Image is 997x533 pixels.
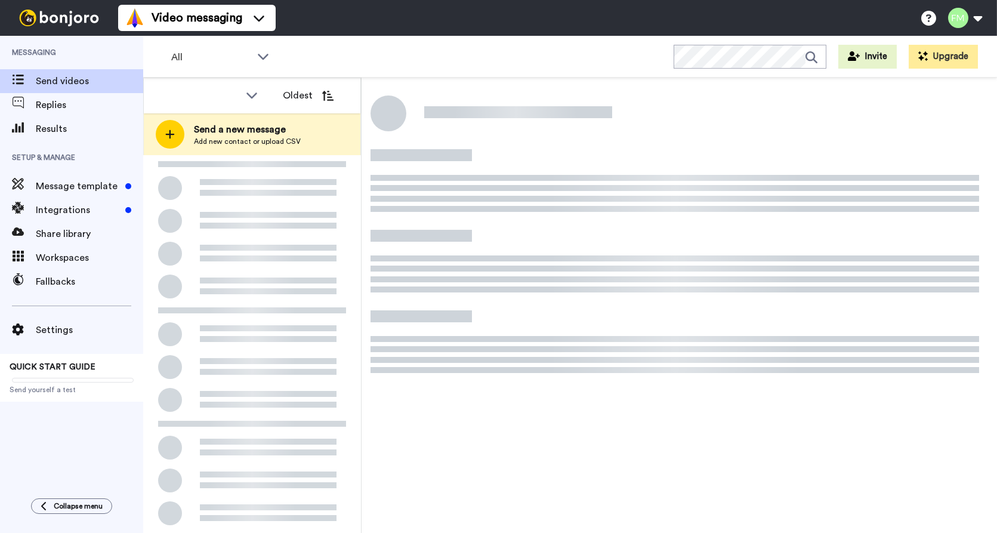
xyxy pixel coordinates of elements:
[36,227,143,241] span: Share library
[838,45,897,69] button: Invite
[36,179,121,193] span: Message template
[10,363,95,371] span: QUICK START GUIDE
[36,122,143,136] span: Results
[36,74,143,88] span: Send videos
[194,122,301,137] span: Send a new message
[125,8,144,27] img: vm-color.svg
[909,45,978,69] button: Upgrade
[171,50,251,64] span: All
[14,10,104,26] img: bj-logo-header-white.svg
[54,501,103,511] span: Collapse menu
[152,10,242,26] span: Video messaging
[36,251,143,265] span: Workspaces
[10,385,134,395] span: Send yourself a test
[31,498,112,514] button: Collapse menu
[36,275,143,289] span: Fallbacks
[194,137,301,146] span: Add new contact or upload CSV
[36,323,143,337] span: Settings
[274,84,342,107] button: Oldest
[36,98,143,112] span: Replies
[36,203,121,217] span: Integrations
